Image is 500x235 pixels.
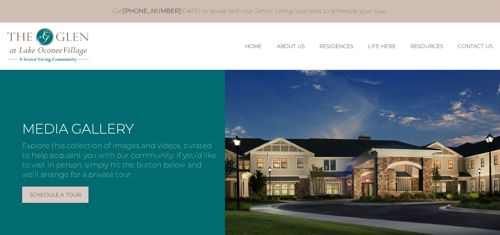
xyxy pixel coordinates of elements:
[22,141,218,179] p: Explore this collection of images and videos, curated to help acquaint you with our community. If...
[410,43,443,50] a: Resources
[123,7,181,14] a: [PHONE_NUMBER]
[33,7,468,15] p: Call [DATE] to speak with our Senior Living Specialist to schedule your tour.
[319,43,353,50] a: Residences
[458,43,493,50] a: Contact Us
[22,187,88,203] a: Schedule a Tour
[368,43,395,50] a: Life Here
[245,43,262,50] a: Home
[7,28,89,62] img: The Glen Lake Oconee Home
[22,122,218,135] h2: Media Gallery
[277,43,305,50] a: About Us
